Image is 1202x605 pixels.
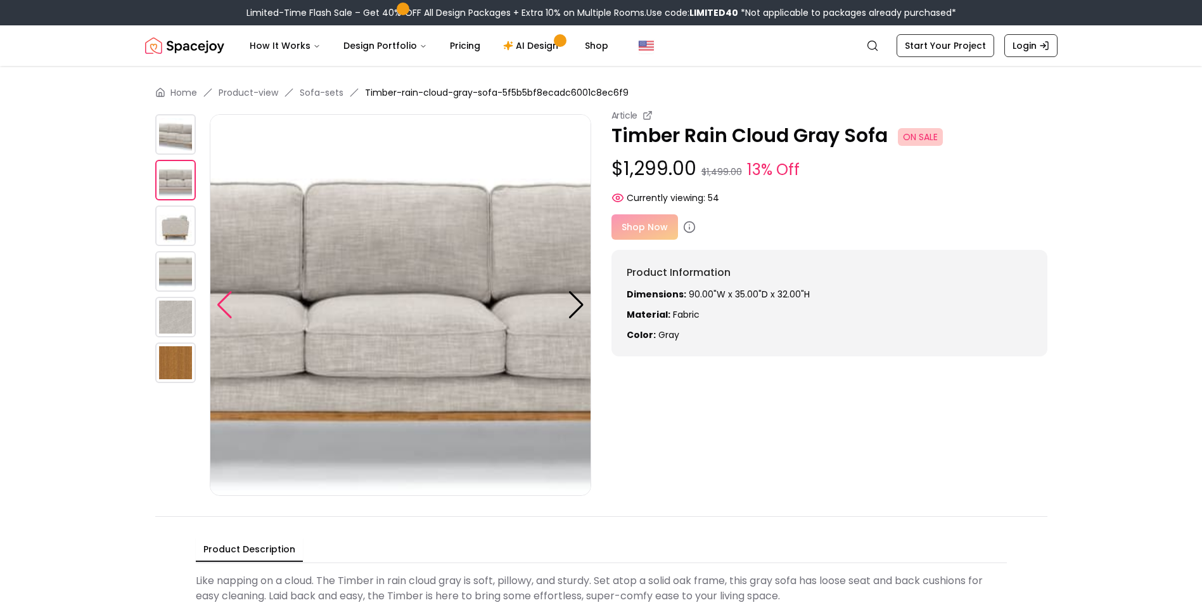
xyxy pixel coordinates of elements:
[333,33,437,58] button: Design Portfolio
[575,33,618,58] a: Shop
[627,288,1032,301] p: 90.00"W x 35.00"D x 32.00"H
[170,86,197,99] a: Home
[155,342,196,383] img: https://storage.googleapis.com/spacejoy-main/assets/5f5b5bf8ecadc6001c8ec6f9/product_5_ekha2l5kb7ai
[145,25,1058,66] nav: Global
[196,538,303,562] button: Product Description
[897,34,994,57] a: Start Your Project
[155,160,196,200] img: https://storage.googleapis.com/spacejoy-main/assets/5f5b5bf8ecadc6001c8ec6f9/product_1_5ch6dke0a638
[219,86,278,99] a: Product-view
[646,6,738,19] span: Use code:
[300,86,343,99] a: Sofa-sets
[627,329,656,341] strong: Color:
[611,157,1047,181] p: $1,299.00
[155,251,196,292] img: https://storage.googleapis.com/spacejoy-main/assets/5f5b5bf8ecadc6001c8ec6f9/product_3_2g6b3ab6cldp
[240,33,331,58] button: How It Works
[708,192,719,204] span: 54
[493,33,572,58] a: AI Design
[440,33,490,58] a: Pricing
[155,297,196,337] img: https://storage.googleapis.com/spacejoy-main/assets/5f5b5bf8ecadc6001c8ec6f9/product_4_le5fmm509dkk
[210,114,591,496] img: https://storage.googleapis.com/spacejoy-main/assets/5f5b5bf8ecadc6001c8ec6f9/product_1_5ch6dke0a638
[365,86,629,99] span: Timber-rain-cloud-gray-sofa-5f5b5bf8ecadc6001c8ec6f9
[898,128,943,146] span: ON SALE
[155,86,1047,99] nav: breadcrumb
[611,124,1047,147] p: Timber Rain Cloud Gray Sofa
[240,33,618,58] nav: Main
[747,159,800,181] small: 13% Off
[1004,34,1058,57] a: Login
[627,308,670,321] strong: Material:
[155,205,196,246] img: https://storage.googleapis.com/spacejoy-main/assets/5f5b5bf8ecadc6001c8ec6f9/product_2_95ophni8lli
[155,114,196,155] img: https://storage.googleapis.com/spacejoy-main/assets/5f5b5bf8ecadc6001c8ec6f9/product_0_a8eg5d61ddnb
[701,166,742,178] small: $1,499.00
[738,6,956,19] span: *Not applicable to packages already purchased*
[611,109,638,122] small: Article
[627,265,1032,280] h6: Product Information
[627,192,705,204] span: Currently viewing:
[673,308,700,321] span: fabric
[246,6,956,19] div: Limited-Time Flash Sale – Get 40% OFF All Design Packages + Extra 10% on Multiple Rooms.
[627,288,686,301] strong: Dimensions:
[658,329,679,341] span: gray
[145,33,224,58] a: Spacejoy
[689,6,738,19] b: LIMITED40
[145,33,224,58] img: Spacejoy Logo
[639,38,654,53] img: United States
